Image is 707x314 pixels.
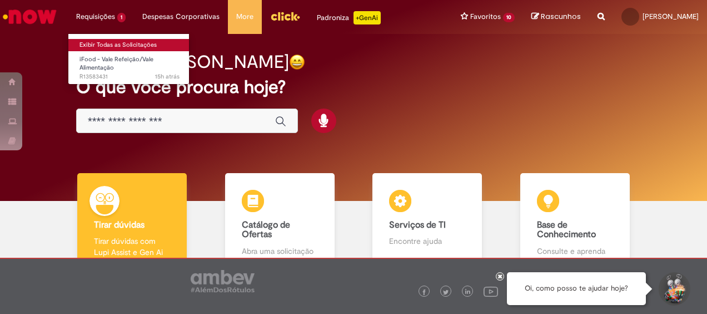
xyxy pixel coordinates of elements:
span: 15h atrás [155,72,180,81]
h2: O que você procura hoje? [76,77,631,97]
a: Serviços de TI Encontre ajuda [353,173,501,269]
img: click_logo_yellow_360x200.png [270,8,300,24]
span: Requisições [76,11,115,22]
img: logo_footer_linkedin.png [465,289,471,296]
img: happy-face.png [289,54,305,70]
img: logo_footer_youtube.png [484,284,498,298]
button: Iniciar Conversa de Suporte [657,272,690,306]
time: 30/09/2025 17:56:35 [155,72,180,81]
span: More [236,11,253,22]
span: R13583431 [79,72,180,81]
b: Tirar dúvidas [94,219,145,230]
div: Oi, como posso te ajudar hoje? [507,272,646,305]
a: Tirar dúvidas Tirar dúvidas com Lupi Assist e Gen Ai [58,173,206,269]
p: Tirar dúvidas com Lupi Assist e Gen Ai [94,235,170,258]
ul: Requisições [68,33,190,85]
span: Despesas Corporativas [142,11,220,22]
img: logo_footer_twitter.png [443,290,449,295]
a: Aberto R13583431 : iFood - Vale Refeição/Vale Alimentação [68,53,191,77]
b: Catálogo de Ofertas [242,219,290,241]
img: logo_footer_ambev_rotulo_gray.png [191,270,255,292]
p: +GenAi [353,11,381,24]
a: Rascunhos [531,12,581,22]
a: Catálogo de Ofertas Abra uma solicitação [206,173,354,269]
span: 10 [503,13,515,22]
span: iFood - Vale Refeição/Vale Alimentação [79,55,153,72]
span: 1 [117,13,126,22]
p: Consulte e aprenda [537,246,613,257]
a: Exibir Todas as Solicitações [68,39,191,51]
b: Base de Conhecimento [537,219,596,241]
span: Favoritos [470,11,501,22]
img: logo_footer_facebook.png [421,290,427,295]
span: Rascunhos [541,11,581,22]
b: Serviços de TI [389,219,446,230]
div: Padroniza [317,11,381,24]
span: [PERSON_NAME] [643,12,699,21]
img: ServiceNow [1,6,58,28]
a: Base de Conhecimento Consulte e aprenda [501,173,649,269]
p: Abra uma solicitação [242,246,318,257]
p: Encontre ajuda [389,235,465,247]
